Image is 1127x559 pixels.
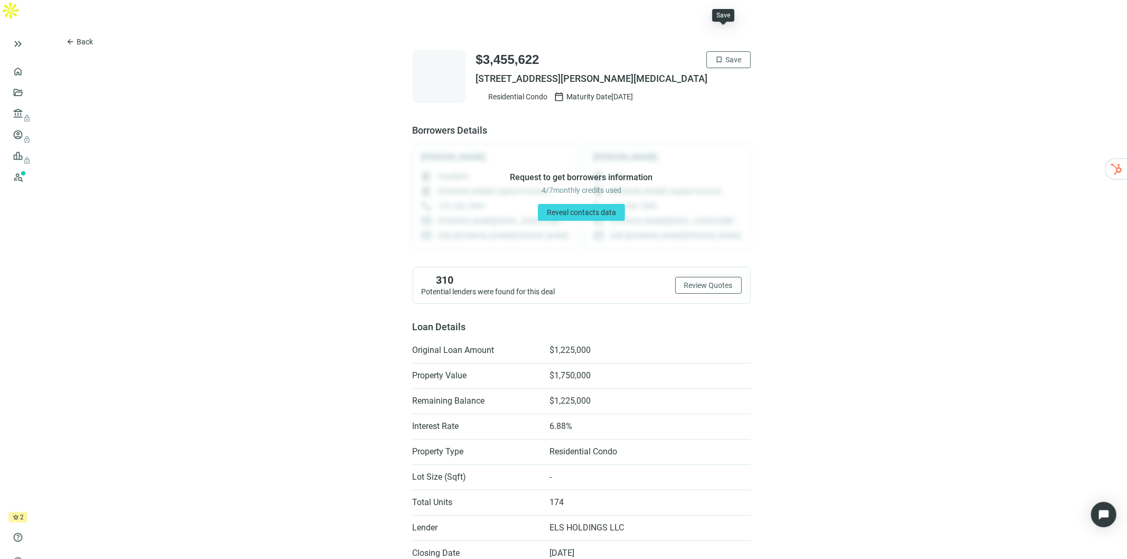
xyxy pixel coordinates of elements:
[436,274,454,286] span: 310
[715,55,724,64] span: bookmark
[413,124,751,137] span: Borrowers Details
[413,345,539,356] span: Original Loan Amount
[550,497,564,508] span: 174
[413,472,539,482] span: Lot Size (Sqft)
[13,532,23,543] span: help
[550,472,552,482] span: -
[77,38,93,46] span: Back
[550,548,575,558] span: [DATE]
[413,370,539,381] span: Property Value
[716,11,730,20] div: Save
[413,548,539,558] span: Closing Date
[1091,502,1116,527] div: Open Intercom Messenger
[413,421,539,432] span: Interest Rate
[413,321,466,332] span: Loan Details
[20,512,24,523] span: 2
[542,185,621,195] span: 4 / 7 monthly credits used
[510,172,653,183] span: Request to get borrowers information
[57,33,102,50] button: arrow_backBack
[12,38,24,50] button: keyboard_double_arrow_right
[726,55,742,64] span: Save
[550,523,625,533] span: ELS HOLDINGS LLC
[550,421,573,432] span: 6.88%
[550,370,591,381] span: $1,750,000
[550,396,591,406] span: $1,225,000
[554,91,565,102] span: calendar_today
[413,446,539,457] span: Property Type
[476,51,539,68] span: $3,455,622
[422,287,555,296] span: Potential lenders were found for this deal
[706,51,751,68] button: bookmarkSave
[684,281,733,290] span: Review Quotes
[567,91,634,102] span: Maturity Date [DATE]
[550,446,618,457] span: Residential Condo
[66,38,74,46] span: arrow_back
[538,204,625,221] button: Reveal contacts data
[413,523,539,533] span: Lender
[547,208,616,217] span: Reveal contacts data
[550,345,591,356] span: $1,225,000
[13,514,19,520] span: crown
[476,72,751,85] span: [STREET_ADDRESS][PERSON_NAME][MEDICAL_DATA]
[413,497,539,508] span: Total Units
[675,277,742,294] button: Review Quotes
[413,396,539,406] span: Remaining Balance
[489,91,548,102] span: Residential Condo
